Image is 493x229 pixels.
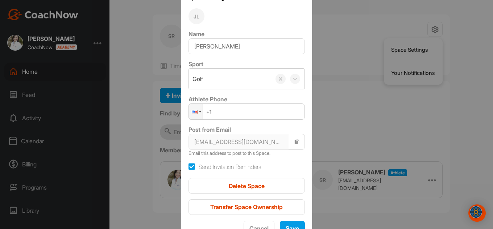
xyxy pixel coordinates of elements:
button: Delete Space [188,178,305,194]
div: Golf [192,75,203,83]
div: Open Intercom Messenger [468,204,486,222]
label: Send Invitation Reminders [188,162,261,171]
label: Sport [188,60,203,68]
button: Transfer Space Ownership [188,199,305,215]
label: Athlete Phone [188,96,227,103]
label: Post from Email [188,126,231,133]
span: Transfer Space Ownership [210,203,283,211]
label: Name [188,30,204,38]
span: Delete Space [229,182,265,190]
div: United States: + 1 [189,104,203,119]
input: 1 (702) 123-4567 [188,103,305,120]
p: Email this address to post to this Space. [188,150,305,157]
div: JL [188,8,204,24]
